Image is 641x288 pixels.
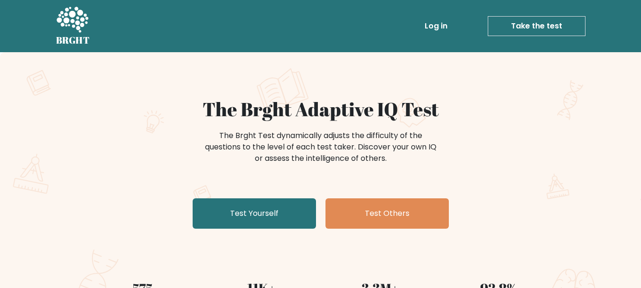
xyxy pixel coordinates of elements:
[488,16,585,36] a: Take the test
[202,130,439,164] div: The Brght Test dynamically adjusts the difficulty of the questions to the level of each test take...
[56,4,90,48] a: BRGHT
[325,198,449,229] a: Test Others
[89,98,552,121] h1: The Brght Adaptive IQ Test
[421,17,451,36] a: Log in
[193,198,316,229] a: Test Yourself
[56,35,90,46] h5: BRGHT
